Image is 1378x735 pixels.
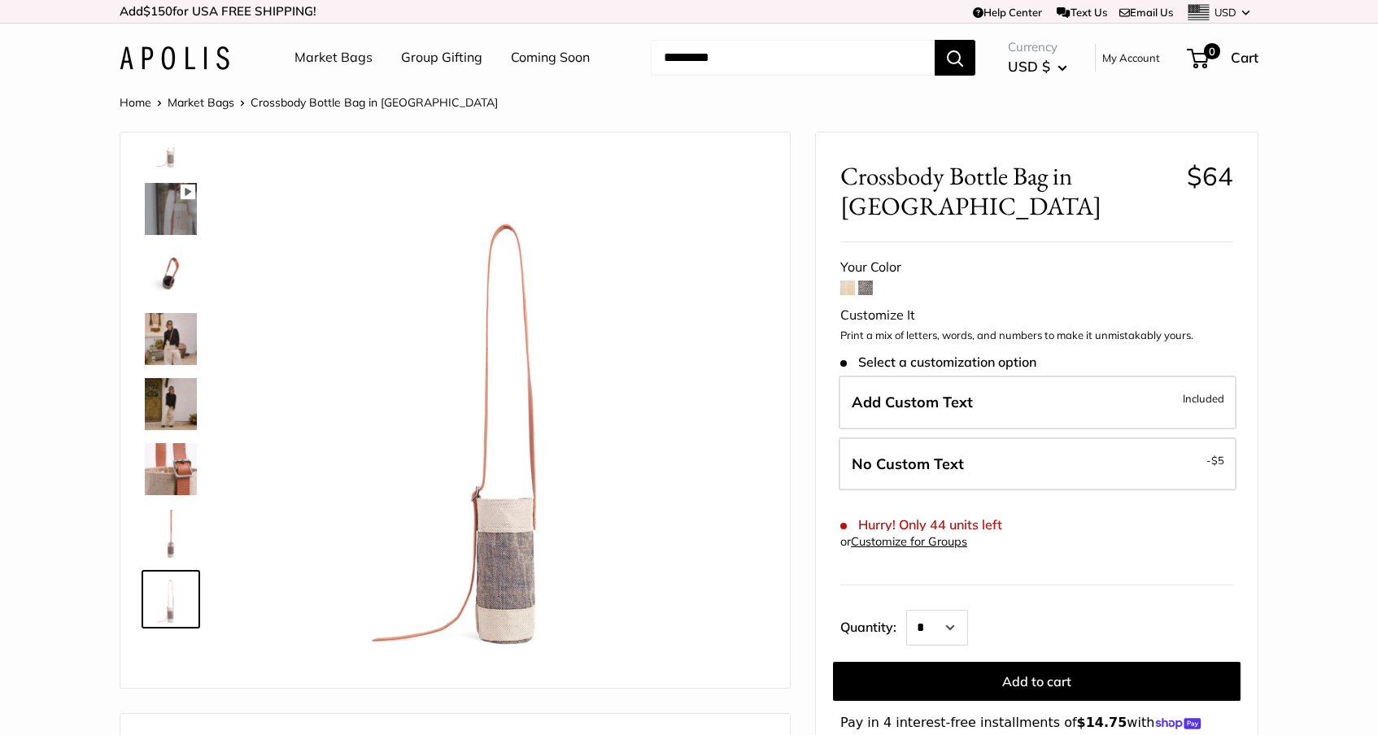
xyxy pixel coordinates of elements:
[1008,36,1067,59] span: Currency
[1008,54,1067,80] button: USD $
[120,92,498,113] nav: Breadcrumb
[833,662,1241,701] button: Add to cart
[120,46,229,70] img: Apolis
[852,393,973,411] span: Add Custom Text
[839,437,1236,491] label: Leave Blank
[1204,43,1220,59] span: 0
[401,46,482,70] a: Group Gifting
[143,3,172,19] span: $150
[1119,6,1173,19] a: Email Us
[142,375,200,433] a: description_Transform your everyday errands into moments of effortless style
[1188,45,1258,71] a: 0 Cart
[142,505,200,563] a: Crossbody Bottle Bag in Chambray
[840,517,1002,533] span: Hurry! Only 44 units left
[168,95,234,110] a: Market Bags
[973,6,1042,19] a: Help Center
[651,40,935,76] input: Search...
[851,534,967,549] a: Customize for Groups
[840,328,1233,344] p: Print a mix of letters, words, and numbers to make it unmistakably yours.
[251,157,766,672] img: Crossbody Bottle Bag in Chambray
[1102,48,1160,67] a: My Account
[935,40,975,76] button: Search
[1214,6,1236,19] span: USD
[1008,58,1050,75] span: USD $
[511,46,590,70] a: Coming Soon
[1183,389,1224,408] span: Included
[142,570,200,628] a: Crossbody Bottle Bag in Chambray
[839,376,1236,429] label: Add Custom Text
[840,161,1175,221] span: Crossbody Bottle Bag in [GEOGRAPHIC_DATA]
[840,531,967,553] div: or
[1211,454,1224,467] span: $5
[142,440,200,498] a: Crossbody Bottle Bag in Chambray
[1057,6,1106,19] a: Text Us
[145,183,197,235] img: description_Even available for group gifting and events
[1231,49,1258,66] span: Cart
[142,245,200,303] a: description_Effortless style no matter where you are
[145,443,197,495] img: Crossbody Bottle Bag in Chambray
[145,508,197,560] img: Crossbody Bottle Bag in Chambray
[1206,450,1224,470] span: -
[1187,160,1233,192] span: $64
[840,354,1036,370] span: Select a customization option
[840,303,1233,328] div: Customize It
[840,605,906,646] label: Quantity:
[145,248,197,300] img: description_Effortless style no matter where you are
[294,46,373,70] a: Market Bags
[120,95,151,110] a: Home
[145,378,197,430] img: description_Transform your everyday errands into moments of effortless style
[840,255,1233,280] div: Your Color
[852,454,964,473] span: No Custom Text
[142,310,200,368] a: description_Effortless Style
[251,95,498,110] span: Crossbody Bottle Bag in [GEOGRAPHIC_DATA]
[145,313,197,365] img: description_Effortless Style
[13,673,174,722] iframe: Sign Up via Text for Offers
[145,573,197,625] img: Crossbody Bottle Bag in Chambray
[142,180,200,238] a: description_Even available for group gifting and events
